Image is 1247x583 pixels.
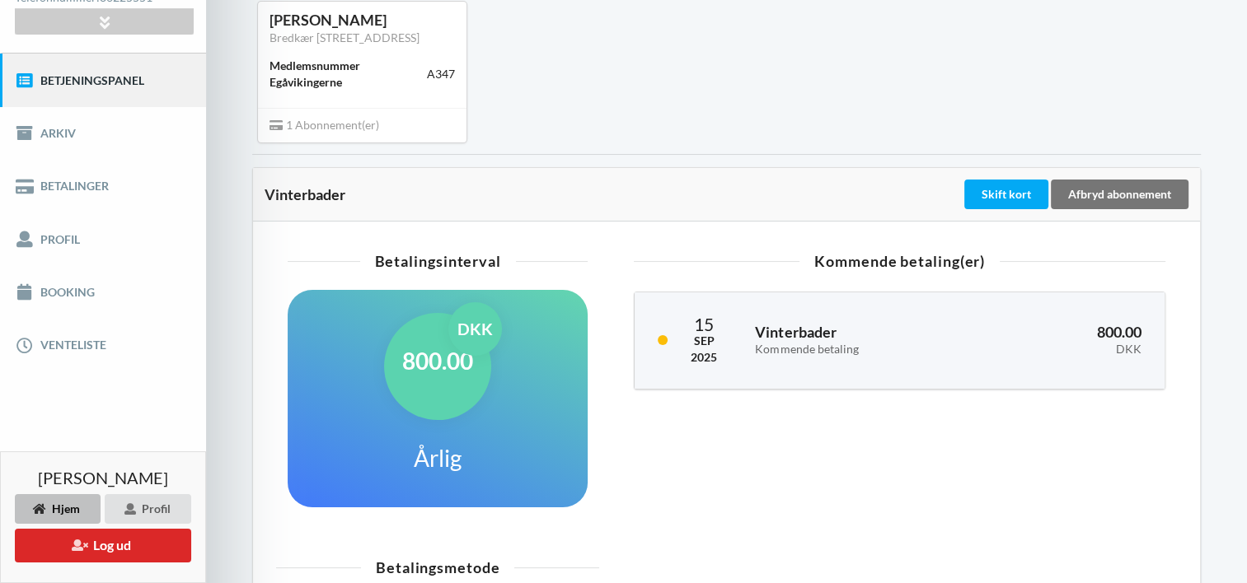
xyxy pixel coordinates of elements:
div: DKK [989,343,1142,357]
span: [PERSON_NAME] [38,469,168,486]
div: Betalingsinterval [288,254,588,268]
div: Skift kort [964,180,1048,209]
div: Profil [105,494,191,524]
div: Kommende betaling(er) [634,254,1165,268]
div: 2025 [691,349,717,366]
h1: 800.00 [402,346,473,375]
h3: Vinterbader [755,323,966,356]
div: Hjem [15,494,101,524]
div: Kommende betaling [755,343,966,357]
button: Log ud [15,529,191,562]
h1: Årlig [414,443,462,473]
span: 1 Abonnement(er) [270,118,379,132]
div: [PERSON_NAME] [270,11,455,30]
div: 15 [691,315,717,333]
div: Afbryd abonnement [1051,180,1188,209]
div: Sep [691,333,717,349]
div: Medlemsnummer Egåvikingerne [270,58,427,91]
div: Betalingsmetode [276,560,599,575]
div: A347 [427,66,455,82]
div: Vinterbader [265,186,961,203]
h3: 800.00 [989,323,1142,356]
a: Bredkær [STREET_ADDRESS] [270,30,420,44]
div: DKK [448,302,502,356]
